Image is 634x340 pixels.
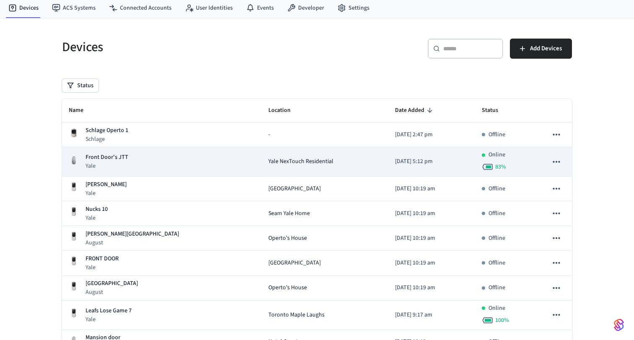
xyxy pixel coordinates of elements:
[495,163,506,171] span: 83 %
[268,234,307,243] span: Operto's House
[395,157,468,166] p: [DATE] 5:12 pm
[614,318,624,332] img: SeamLogoGradient.69752ec5.svg
[86,254,119,263] p: FRONT DOOR
[86,263,119,272] p: Yale
[488,184,505,193] p: Offline
[281,0,331,16] a: Developer
[86,180,127,189] p: [PERSON_NAME]
[86,230,179,239] p: [PERSON_NAME][GEOGRAPHIC_DATA]
[86,315,132,324] p: Yale
[495,316,509,324] span: 100 %
[488,151,505,159] p: Online
[86,214,108,222] p: Yale
[69,182,79,192] img: Yale Assure Touchscreen Wifi Smart Lock, Satin Nickel, Front
[86,153,128,162] p: Front Door's JTT
[86,205,108,214] p: Nucks 10
[102,0,178,16] a: Connected Accounts
[395,283,468,292] p: [DATE] 10:19 am
[488,283,505,292] p: Offline
[69,155,79,165] img: August Wifi Smart Lock 3rd Gen, Silver, Front
[488,209,505,218] p: Offline
[488,130,505,139] p: Offline
[69,308,79,318] img: Yale Assure Touchscreen Wifi Smart Lock, Satin Nickel, Front
[86,306,132,315] p: Leafs Lose Game 7
[86,135,128,143] p: Schlage
[239,0,281,16] a: Events
[331,0,376,16] a: Settings
[488,259,505,267] p: Offline
[69,104,94,117] span: Name
[268,283,307,292] span: Operto's House
[86,279,138,288] p: [GEOGRAPHIC_DATA]
[510,39,572,59] button: Add Devices
[268,130,270,139] span: -
[268,104,301,117] span: Location
[395,104,435,117] span: Date Added
[395,130,468,139] p: [DATE] 2:47 pm
[62,39,312,56] h5: Devices
[268,209,310,218] span: Seam Yale Home
[69,256,79,266] img: Yale Assure Touchscreen Wifi Smart Lock, Satin Nickel, Front
[268,311,325,319] span: Toronto Maple Laughs
[178,0,239,16] a: User Identities
[2,0,45,16] a: Devices
[45,0,102,16] a: ACS Systems
[69,231,79,241] img: Yale Assure Touchscreen Wifi Smart Lock, Satin Nickel, Front
[86,239,179,247] p: August
[69,128,79,138] img: Schlage Sense Smart Deadbolt with Camelot Trim, Front
[86,162,128,170] p: Yale
[395,311,468,319] p: [DATE] 9:17 am
[86,288,138,296] p: August
[62,79,99,92] button: Status
[488,234,505,243] p: Offline
[86,126,128,135] p: Schlage Operto 1
[86,189,127,197] p: Yale
[395,184,468,193] p: [DATE] 10:19 am
[488,304,505,313] p: Online
[530,43,562,54] span: Add Devices
[268,184,321,193] span: [GEOGRAPHIC_DATA]
[395,234,468,243] p: [DATE] 10:19 am
[395,259,468,267] p: [DATE] 10:19 am
[395,209,468,218] p: [DATE] 10:19 am
[268,157,333,166] span: Yale NexTouch Residential
[268,259,321,267] span: [GEOGRAPHIC_DATA]
[482,104,509,117] span: Status
[69,207,79,217] img: Yale Assure Touchscreen Wifi Smart Lock, Satin Nickel, Front
[69,281,79,291] img: Yale Assure Touchscreen Wifi Smart Lock, Satin Nickel, Front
